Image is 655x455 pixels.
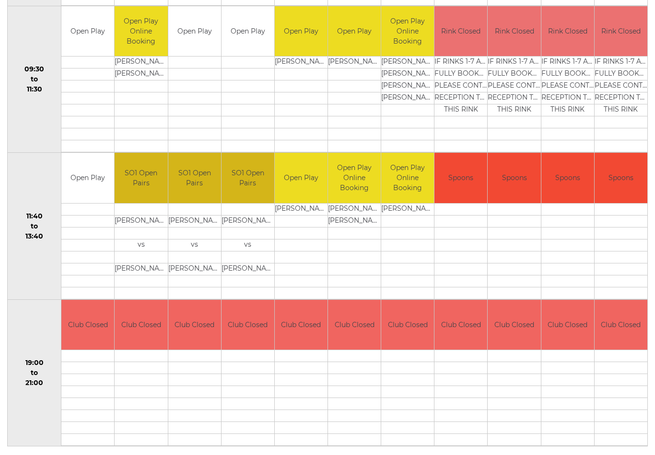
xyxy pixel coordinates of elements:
[595,57,647,68] td: IF RINKS 1-7 ARE
[381,68,434,80] td: [PERSON_NAME]
[541,6,594,57] td: Rink Closed
[222,215,274,227] td: [PERSON_NAME]
[381,80,434,92] td: [PERSON_NAME]
[222,6,274,57] td: Open Play
[222,263,274,275] td: [PERSON_NAME]
[381,92,434,104] td: [PERSON_NAME]
[275,153,327,203] td: Open Play
[434,68,487,80] td: FULLY BOOKED
[115,239,167,251] td: vs
[488,68,540,80] td: FULLY BOOKED
[488,6,540,57] td: Rink Closed
[115,300,167,350] td: Club Closed
[381,203,434,215] td: [PERSON_NAME]
[595,92,647,104] td: RECEPTION TO BOOK
[381,6,434,57] td: Open Play Online Booking
[115,153,167,203] td: SO1 Open Pairs
[541,104,594,116] td: THIS RINK
[434,104,487,116] td: THIS RINK
[115,57,167,68] td: [PERSON_NAME]
[115,6,167,57] td: Open Play Online Booking
[115,68,167,80] td: [PERSON_NAME]
[541,57,594,68] td: IF RINKS 1-7 ARE
[595,104,647,116] td: THIS RINK
[275,300,327,350] td: Club Closed
[275,6,327,57] td: Open Play
[328,6,381,57] td: Open Play
[168,300,221,350] td: Club Closed
[115,263,167,275] td: [PERSON_NAME]
[434,300,487,350] td: Club Closed
[434,92,487,104] td: RECEPTION TO BOOK
[8,299,61,446] td: 19:00 to 21:00
[168,263,221,275] td: [PERSON_NAME]
[434,80,487,92] td: PLEASE CONTACT
[328,215,381,227] td: [PERSON_NAME]
[61,153,114,203] td: Open Play
[168,6,221,57] td: Open Play
[222,300,274,350] td: Club Closed
[541,153,594,203] td: Spoons
[488,57,540,68] td: IF RINKS 1-7 ARE
[434,57,487,68] td: IF RINKS 1-7 ARE
[381,153,434,203] td: Open Play Online Booking
[115,215,167,227] td: [PERSON_NAME]
[595,68,647,80] td: FULLY BOOKED
[168,239,221,251] td: vs
[61,6,114,57] td: Open Play
[541,300,594,350] td: Club Closed
[488,80,540,92] td: PLEASE CONTACT
[168,215,221,227] td: [PERSON_NAME]
[328,300,381,350] td: Club Closed
[381,57,434,68] td: [PERSON_NAME]
[488,153,540,203] td: Spoons
[328,203,381,215] td: [PERSON_NAME]
[595,153,647,203] td: Spoons
[8,6,61,153] td: 09:30 to 11:30
[275,57,327,68] td: [PERSON_NAME]
[541,68,594,80] td: FULLY BOOKED
[434,6,487,57] td: Rink Closed
[541,80,594,92] td: PLEASE CONTACT
[168,153,221,203] td: SO1 Open Pairs
[275,203,327,215] td: [PERSON_NAME]
[488,92,540,104] td: RECEPTION TO BOOK
[595,300,647,350] td: Club Closed
[595,80,647,92] td: PLEASE CONTACT
[61,300,114,350] td: Club Closed
[488,300,540,350] td: Club Closed
[381,300,434,350] td: Club Closed
[222,153,274,203] td: SO1 Open Pairs
[434,153,487,203] td: Spoons
[488,104,540,116] td: THIS RINK
[541,92,594,104] td: RECEPTION TO BOOK
[595,6,647,57] td: Rink Closed
[328,57,381,68] td: [PERSON_NAME]
[328,153,381,203] td: Open Play Online Booking
[8,153,61,300] td: 11:40 to 13:40
[222,239,274,251] td: vs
